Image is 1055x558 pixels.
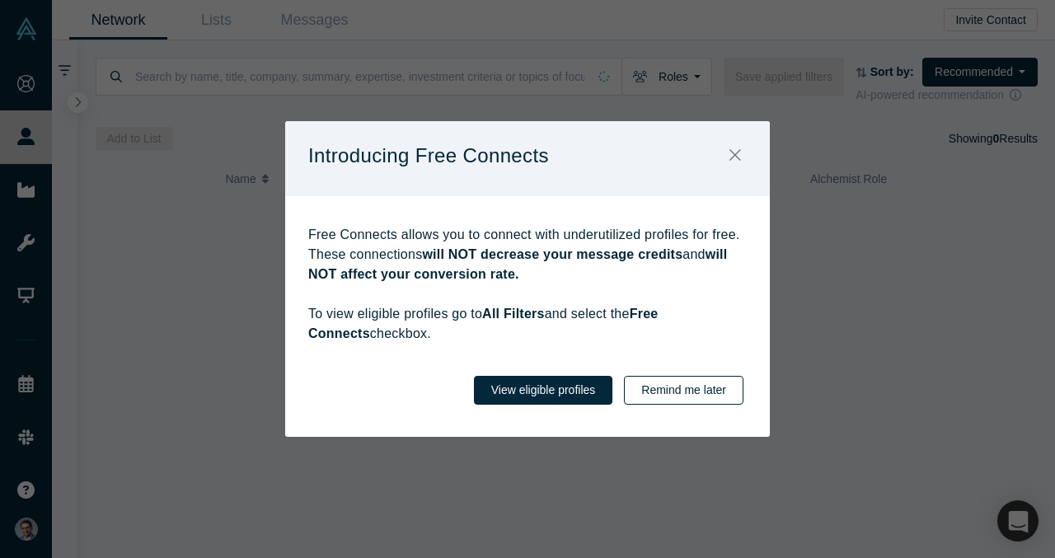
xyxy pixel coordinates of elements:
[624,376,743,405] button: Remind me later
[308,225,747,344] p: Free Connects allows you to connect with underutilized profiles for free. These connections and T...
[482,307,545,321] strong: All Filters
[474,376,613,405] button: View eligible profiles
[422,247,682,261] strong: will NOT decrease your message credits
[718,138,753,174] button: Close
[308,247,728,281] strong: will NOT affect your conversion rate.
[308,138,549,173] p: Introducing Free Connects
